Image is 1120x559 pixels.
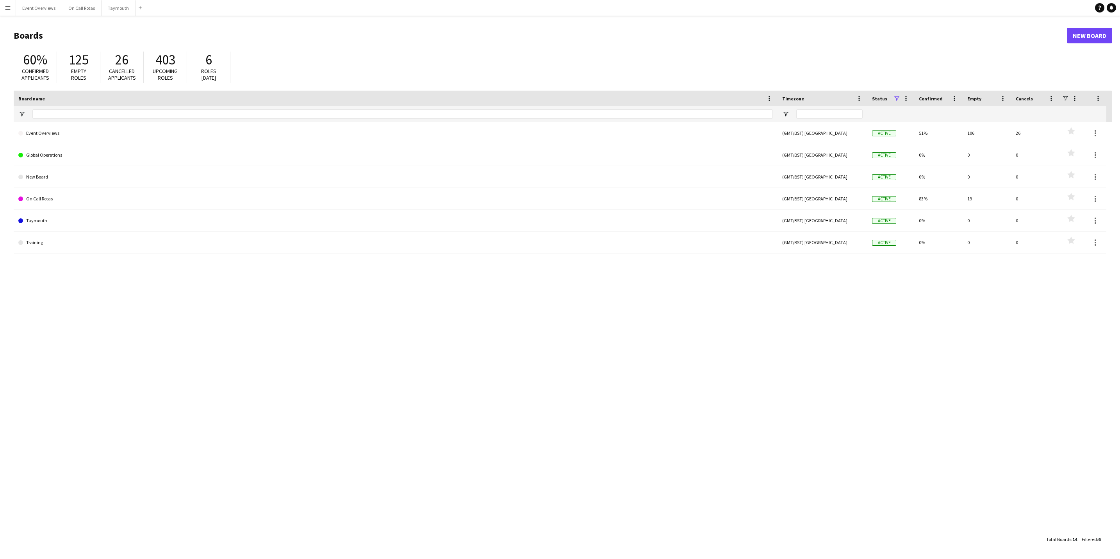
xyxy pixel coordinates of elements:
[155,51,175,68] span: 403
[18,144,773,166] a: Global Operations
[115,51,128,68] span: 26
[23,51,47,68] span: 60%
[1011,144,1059,166] div: 0
[778,122,867,144] div: (GMT/BST) [GEOGRAPHIC_DATA]
[963,166,1011,188] div: 0
[1011,232,1059,253] div: 0
[14,30,1067,41] h1: Boards
[963,144,1011,166] div: 0
[18,210,773,232] a: Taymouth
[21,68,49,81] span: Confirmed applicants
[914,188,963,209] div: 83%
[914,166,963,188] div: 0%
[18,232,773,254] a: Training
[18,96,45,102] span: Board name
[782,111,789,118] button: Open Filter Menu
[963,122,1011,144] div: 106
[967,96,981,102] span: Empty
[1011,210,1059,231] div: 0
[872,96,887,102] span: Status
[1067,28,1112,43] a: New Board
[62,0,102,16] button: On Call Rotas
[205,51,212,68] span: 6
[778,188,867,209] div: (GMT/BST) [GEOGRAPHIC_DATA]
[1011,188,1059,209] div: 0
[872,152,896,158] span: Active
[796,109,863,119] input: Timezone Filter Input
[914,232,963,253] div: 0%
[1046,536,1071,542] span: Total Boards
[18,188,773,210] a: On Call Rotas
[16,0,62,16] button: Event Overviews
[914,144,963,166] div: 0%
[872,240,896,246] span: Active
[963,188,1011,209] div: 19
[1011,122,1059,144] div: 26
[778,144,867,166] div: (GMT/BST) [GEOGRAPHIC_DATA]
[153,68,178,81] span: Upcoming roles
[963,232,1011,253] div: 0
[1046,532,1077,547] div: :
[963,210,1011,231] div: 0
[1072,536,1077,542] span: 14
[919,96,943,102] span: Confirmed
[872,174,896,180] span: Active
[1082,536,1097,542] span: Filtered
[872,218,896,224] span: Active
[778,210,867,231] div: (GMT/BST) [GEOGRAPHIC_DATA]
[1016,96,1033,102] span: Cancels
[782,96,804,102] span: Timezone
[102,0,136,16] button: Taymouth
[32,109,773,119] input: Board name Filter Input
[201,68,216,81] span: Roles [DATE]
[108,68,136,81] span: Cancelled applicants
[1011,166,1059,188] div: 0
[71,68,86,81] span: Empty roles
[18,111,25,118] button: Open Filter Menu
[18,122,773,144] a: Event Overviews
[872,130,896,136] span: Active
[69,51,89,68] span: 125
[18,166,773,188] a: New Board
[1098,536,1100,542] span: 6
[778,232,867,253] div: (GMT/BST) [GEOGRAPHIC_DATA]
[1082,532,1100,547] div: :
[914,210,963,231] div: 0%
[914,122,963,144] div: 51%
[778,166,867,188] div: (GMT/BST) [GEOGRAPHIC_DATA]
[872,196,896,202] span: Active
